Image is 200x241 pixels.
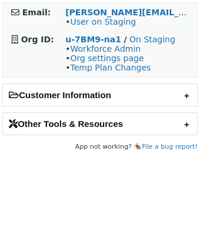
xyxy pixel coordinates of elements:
[70,63,151,72] a: Temp Plan Changes
[70,53,144,63] a: Org settings page
[21,35,54,44] strong: Org ID:
[70,44,141,53] a: Workforce Admin
[142,143,198,150] a: File a bug report!
[70,17,136,26] a: User on Staging
[65,35,121,44] a: u-7BM9-na1
[65,44,151,72] span: • • •
[2,141,198,153] footer: App not working? 🪳
[65,17,136,26] span: •
[124,35,126,44] strong: /
[129,35,175,44] a: On Staging
[22,8,51,17] strong: Email:
[3,84,197,106] h2: Customer Information
[3,113,197,135] h2: Other Tools & Resources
